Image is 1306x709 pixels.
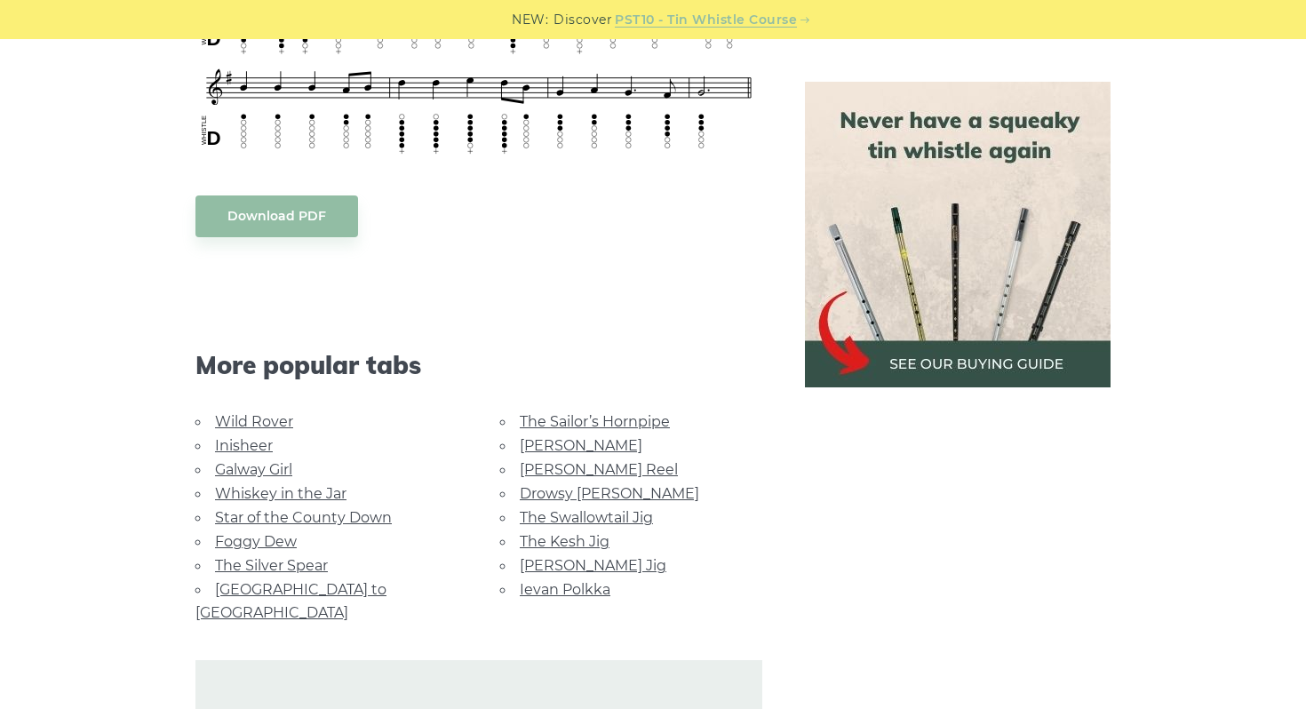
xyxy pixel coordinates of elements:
[195,350,762,380] span: More popular tabs
[520,461,678,478] a: [PERSON_NAME] Reel
[215,461,292,478] a: Galway Girl
[520,557,666,574] a: [PERSON_NAME] Jig
[195,581,386,621] a: [GEOGRAPHIC_DATA] to [GEOGRAPHIC_DATA]
[195,195,358,237] a: Download PDF
[805,82,1111,387] img: tin whistle buying guide
[615,10,797,30] a: PST10 - Tin Whistle Course
[553,10,612,30] span: Discover
[520,437,642,454] a: [PERSON_NAME]
[520,581,610,598] a: Ievan Polkka
[215,413,293,430] a: Wild Rover
[215,533,297,550] a: Foggy Dew
[520,485,699,502] a: Drowsy [PERSON_NAME]
[215,485,346,502] a: Whiskey in the Jar
[215,437,273,454] a: Inisheer
[520,533,609,550] a: The Kesh Jig
[215,557,328,574] a: The Silver Spear
[520,413,670,430] a: The Sailor’s Hornpipe
[512,10,548,30] span: NEW:
[520,509,653,526] a: The Swallowtail Jig
[215,509,392,526] a: Star of the County Down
